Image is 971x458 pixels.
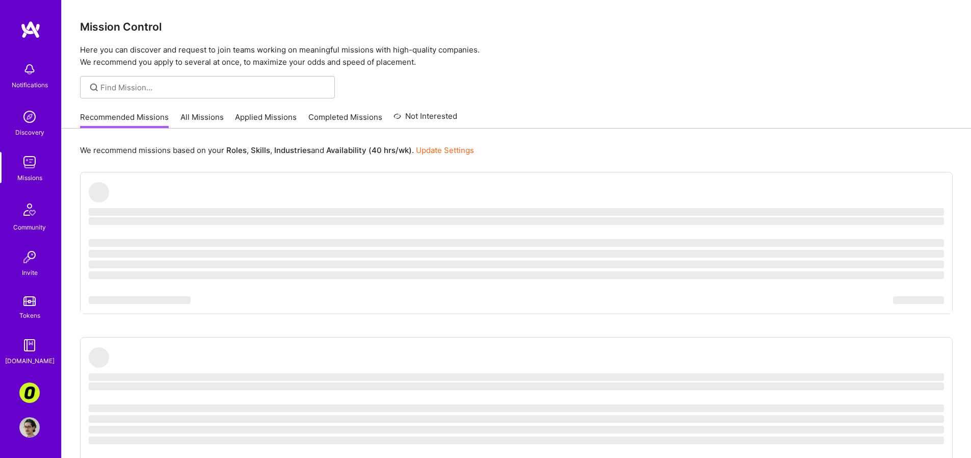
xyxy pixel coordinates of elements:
a: Corner3: Building an AI User Researcher [17,383,42,403]
a: Completed Missions [308,112,382,129]
h3: Mission Control [80,20,953,33]
img: User Avatar [19,417,40,438]
img: Corner3: Building an AI User Researcher [19,383,40,403]
b: Roles [226,145,247,155]
img: bell [19,59,40,80]
b: Availability (40 hrs/wk) [326,145,412,155]
i: icon SearchGrey [88,82,100,93]
img: discovery [19,107,40,127]
div: Discovery [15,127,44,138]
p: We recommend missions based on your , , and . [80,145,474,156]
a: All Missions [180,112,224,129]
a: Applied Missions [235,112,297,129]
b: Industries [274,145,311,155]
div: [DOMAIN_NAME] [5,355,55,366]
a: Not Interested [393,110,457,129]
input: Find Mission... [100,82,327,93]
img: tokens [23,296,36,306]
p: Here you can discover and request to join teams working on meaningful missions with high-quality ... [80,44,953,68]
a: Update Settings [416,145,474,155]
b: Skills [251,145,270,155]
img: logo [20,20,41,39]
div: Community [13,222,46,233]
a: User Avatar [17,417,42,438]
div: Invite [22,267,38,278]
img: teamwork [19,152,40,172]
a: Recommended Missions [80,112,169,129]
img: Community [17,197,42,222]
div: Tokens [19,310,40,321]
img: Invite [19,247,40,267]
div: Notifications [12,80,48,90]
img: guide book [19,335,40,355]
div: Missions [17,172,42,183]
